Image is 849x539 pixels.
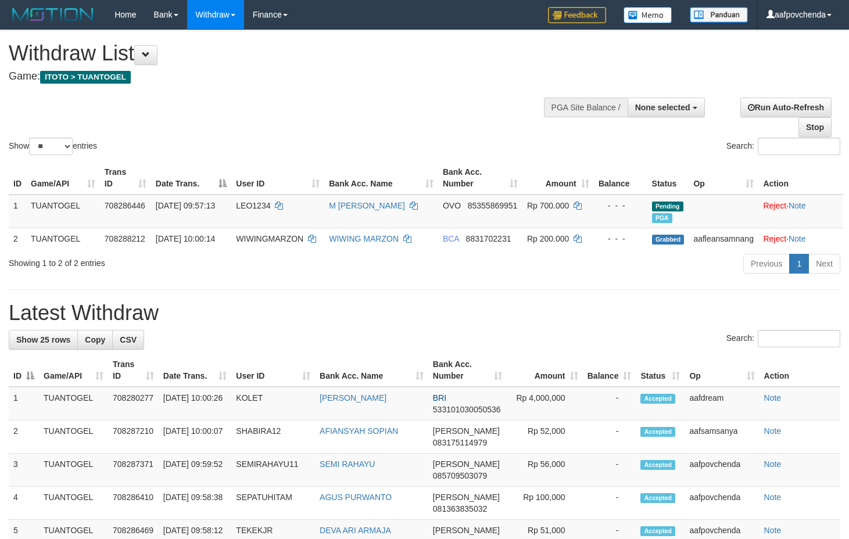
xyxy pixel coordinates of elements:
[329,201,405,210] a: M [PERSON_NAME]
[758,161,843,195] th: Action
[9,71,554,82] h4: Game:
[640,427,675,437] span: Accepted
[764,493,782,502] a: Note
[151,161,232,195] th: Date Trans.: activate to sort column descending
[628,98,705,117] button: None selected
[159,421,232,454] td: [DATE] 10:00:07
[433,526,500,535] span: [PERSON_NAME]
[236,234,303,243] span: WIWINGMARZON
[120,335,137,344] span: CSV
[647,161,689,195] th: Status
[758,138,840,155] input: Search:
[599,200,643,211] div: - - -
[105,234,145,243] span: 708288212
[320,426,398,436] a: AFIANSYAH SOPIAN
[320,526,391,535] a: DEVA ARI ARMAJA
[548,7,606,23] img: Feedback.jpg
[689,161,758,195] th: Op: activate to sort column ascending
[9,487,39,520] td: 4
[522,161,594,195] th: Amount: activate to sort column ascending
[635,103,690,112] span: None selected
[108,487,159,520] td: 708286410
[764,459,782,469] a: Note
[320,493,392,502] a: AGUS PURWANTO
[443,234,459,243] span: BCA
[764,526,782,535] a: Note
[9,387,39,421] td: 1
[789,234,806,243] a: Note
[740,98,832,117] a: Run Auto-Refresh
[758,195,843,228] td: ·
[685,387,759,421] td: aafdream
[507,454,583,487] td: Rp 56,000
[100,161,151,195] th: Trans ID: activate to sort column ascending
[640,460,675,470] span: Accepted
[9,253,345,269] div: Showing 1 to 2 of 2 entries
[640,394,675,404] span: Accepted
[466,234,511,243] span: Copy 8831702231 to clipboard
[39,354,108,387] th: Game/API: activate to sort column ascending
[159,387,232,421] td: [DATE] 10:00:26
[583,454,636,487] td: -
[433,393,446,403] span: BRI
[85,335,105,344] span: Copy
[320,393,386,403] a: [PERSON_NAME]
[156,234,215,243] span: [DATE] 10:00:14
[108,421,159,454] td: 708287210
[39,454,108,487] td: TUANTOGEL
[685,487,759,520] td: aafpovchenda
[583,387,636,421] td: -
[443,201,461,210] span: OVO
[9,195,26,228] td: 1
[9,354,39,387] th: ID: activate to sort column descending
[39,421,108,454] td: TUANTOGEL
[640,526,675,536] span: Accepted
[324,161,438,195] th: Bank Acc. Name: activate to sort column ascending
[758,228,843,249] td: ·
[743,254,790,274] a: Previous
[789,254,809,274] a: 1
[507,387,583,421] td: Rp 4,000,000
[9,42,554,65] h1: Withdraw List
[231,161,324,195] th: User ID: activate to sort column ascending
[433,426,500,436] span: [PERSON_NAME]
[26,195,100,228] td: TUANTOGEL
[798,117,832,137] a: Stop
[433,405,501,414] span: Copy 533101030050536 to clipboard
[764,393,782,403] a: Note
[583,354,636,387] th: Balance: activate to sort column ascending
[329,234,399,243] a: WIWING MARZON
[9,138,97,155] label: Show entries
[690,7,748,23] img: panduan.png
[159,454,232,487] td: [DATE] 09:59:52
[231,454,315,487] td: SEMIRAHAYU11
[652,235,685,245] span: Grabbed
[26,161,100,195] th: Game/API: activate to sort column ascending
[40,71,131,84] span: ITOTO > TUANTOGEL
[636,354,685,387] th: Status: activate to sort column ascending
[544,98,628,117] div: PGA Site Balance /
[156,201,215,210] span: [DATE] 09:57:13
[583,421,636,454] td: -
[764,426,782,436] a: Note
[231,487,315,520] td: SEPATUHITAM
[9,330,78,350] a: Show 25 rows
[16,335,70,344] span: Show 25 rows
[39,387,108,421] td: TUANTOGEL
[236,201,270,210] span: LEO1234
[39,487,108,520] td: TUANTOGEL
[433,471,487,480] span: Copy 085709503079 to clipboard
[438,161,522,195] th: Bank Acc. Number: activate to sort column ascending
[159,354,232,387] th: Date Trans.: activate to sort column ascending
[9,421,39,454] td: 2
[320,459,375,469] a: SEMI RAHAYU
[507,354,583,387] th: Amount: activate to sort column ascending
[433,504,487,513] span: Copy 081363835032 to clipboard
[9,161,26,195] th: ID
[652,202,683,211] span: Pending
[9,6,97,23] img: MOTION_logo.png
[685,354,759,387] th: Op: activate to sort column ascending
[315,354,428,387] th: Bank Acc. Name: activate to sort column ascending
[468,201,518,210] span: Copy 85355869951 to clipboard
[763,234,786,243] a: Reject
